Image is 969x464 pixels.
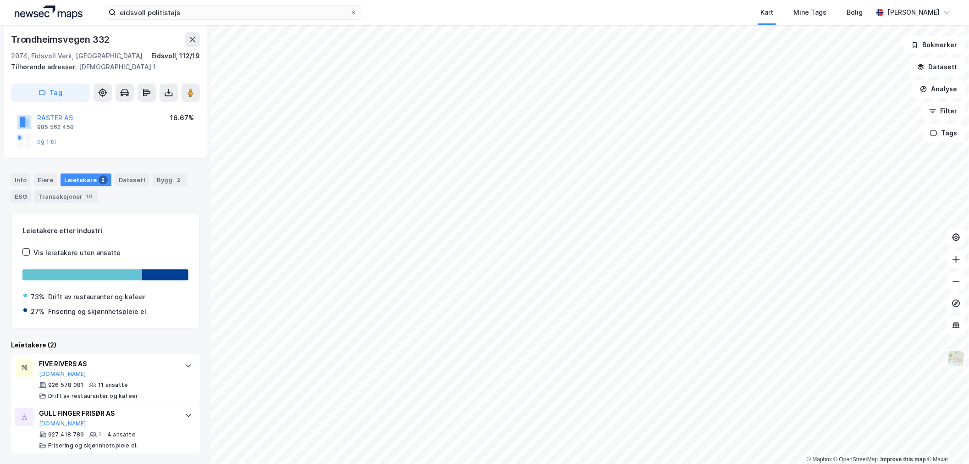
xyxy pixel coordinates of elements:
[115,173,149,186] div: Datasett
[847,7,863,18] div: Bolig
[153,173,187,186] div: Bygg
[39,358,176,369] div: FIVE RIVERS AS
[11,61,193,73] div: [DEMOGRAPHIC_DATA] 1
[793,7,826,18] div: Mine Tags
[807,456,832,463] a: Mapbox
[48,291,145,302] div: Drift av restauranter og kafeer
[98,381,128,389] div: 11 ansatte
[61,173,111,186] div: Leietakere
[34,173,57,186] div: Eiere
[116,6,350,19] input: Søk på adresse, matrikkel, gårdeiere, leietakere eller personer
[923,420,969,464] div: Kontrollprogram for chat
[174,175,183,184] div: 2
[881,456,926,463] a: Improve this map
[48,442,138,449] div: Frisering og skjønnhetspleie el.
[834,456,878,463] a: OpenStreetMap
[11,340,200,351] div: Leietakere (2)
[11,50,143,61] div: 2074, Eidsvoll Verk, [GEOGRAPHIC_DATA]
[31,306,44,317] div: 27%
[887,7,940,18] div: [PERSON_NAME]
[912,80,965,98] button: Analyse
[921,102,965,120] button: Filter
[760,7,773,18] div: Kart
[923,124,965,142] button: Tags
[34,190,98,203] div: Transaksjoner
[170,112,194,123] div: 16.67%
[33,247,121,258] div: Vis leietakere uten ansatte
[11,190,31,203] div: ESG
[15,6,83,19] img: logo.a4113a55bc3d86da70a041830d287a7e.svg
[99,175,108,184] div: 2
[11,32,111,47] div: Trondheimsvegen 332
[151,50,200,61] div: Eidsvoll, 112/19
[39,408,176,419] div: GULL FINGER FRISØR AS
[11,84,90,102] button: Tag
[22,225,188,236] div: Leietakere etter industri
[947,350,965,367] img: Z
[48,431,84,438] div: 927 418 789
[99,431,136,438] div: 1 - 4 ansatte
[39,370,86,378] button: [DOMAIN_NAME]
[37,123,74,131] div: 985 562 458
[84,192,94,201] div: 10
[48,306,148,317] div: Frisering og skjønnhetspleie el.
[903,36,965,54] button: Bokmerker
[31,291,44,302] div: 73%
[48,392,138,400] div: Drift av restauranter og kafeer
[923,420,969,464] iframe: Chat Widget
[11,173,30,186] div: Info
[11,63,79,71] span: Tilhørende adresser:
[909,58,965,76] button: Datasett
[39,420,86,427] button: [DOMAIN_NAME]
[48,381,83,389] div: 926 578 081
